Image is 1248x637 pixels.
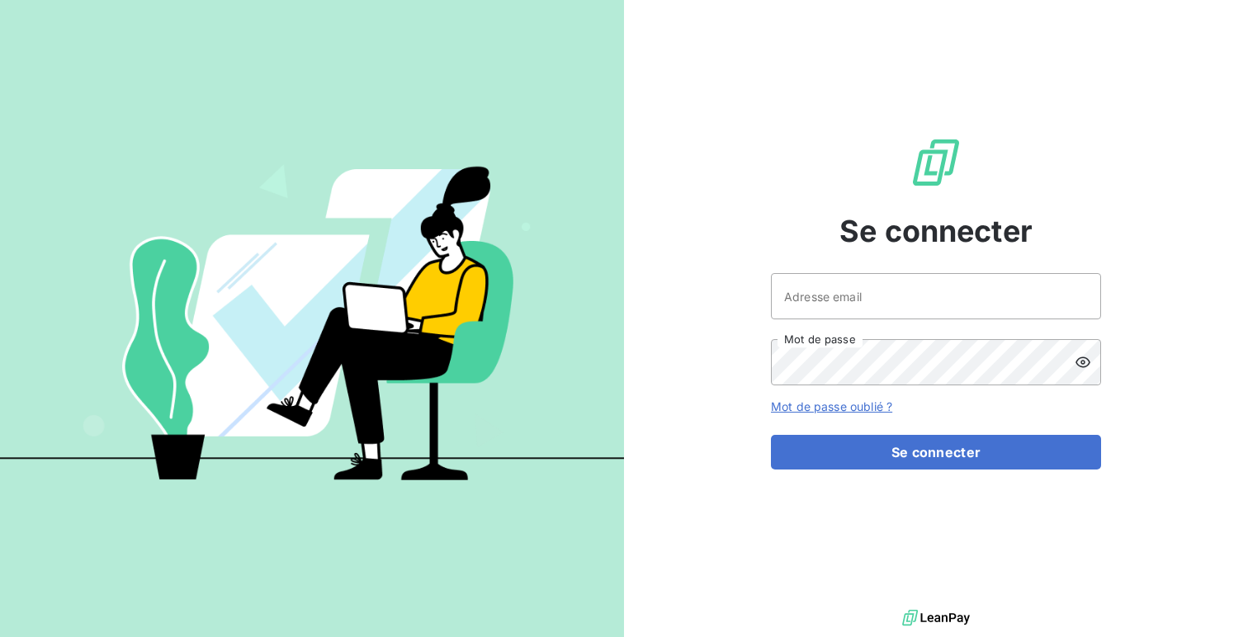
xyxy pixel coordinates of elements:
input: placeholder [771,273,1101,319]
button: Se connecter [771,435,1101,469]
span: Se connecter [839,209,1033,253]
img: logo [902,606,970,630]
img: Logo LeanPay [910,136,962,189]
a: Mot de passe oublié ? [771,399,892,413]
